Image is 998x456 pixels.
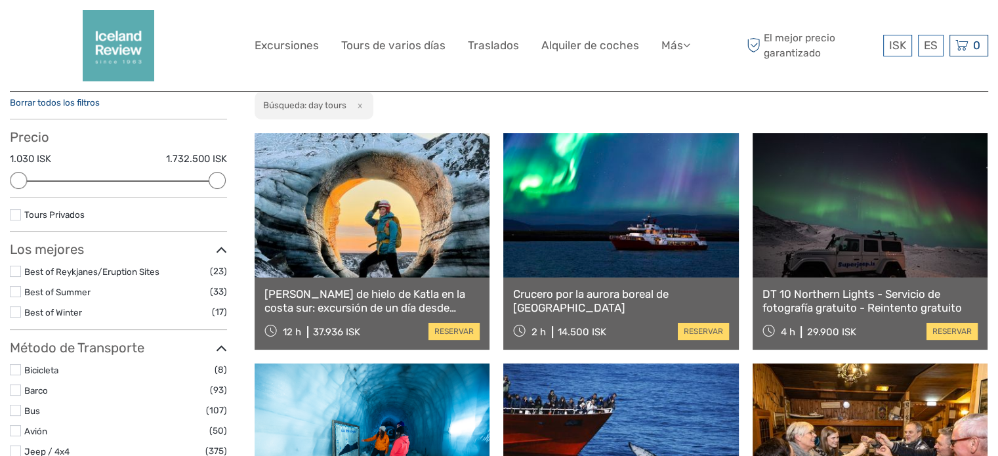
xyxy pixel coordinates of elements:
[348,98,366,112] button: x
[10,152,51,166] label: 1.030 ISK
[210,264,227,279] span: (23)
[313,326,360,338] div: 37.936 ISK
[531,326,546,338] span: 2 h
[428,323,480,340] a: reservar
[215,362,227,377] span: (8)
[83,10,154,81] img: 2352-2242c590-57d0-4cbf-9375-f685811e12ac_logo_big.png
[24,307,82,318] a: Best of Winter
[10,129,227,145] h3: Precio
[264,287,480,314] a: [PERSON_NAME] de hielo de Katla en la costa sur: excursión de un día desde [GEOGRAPHIC_DATA]
[889,39,906,52] span: ISK
[558,326,606,338] div: 14.500 ISK
[24,405,40,416] a: Bus
[24,426,47,436] a: Avión
[10,340,227,356] h3: Método de Transporte
[541,36,639,55] a: Alquiler de coches
[18,23,148,33] p: We're away right now. Please check back later!
[762,287,978,314] a: DT 10 Northern Lights - Servicio de fotografía gratuito - Reintento gratuito
[24,209,85,220] a: Tours Privados
[210,383,227,398] span: (93)
[283,326,301,338] span: 12 h
[212,304,227,320] span: (17)
[206,403,227,418] span: (107)
[24,385,48,396] a: Barco
[10,97,100,108] a: Borrar todos los filtros
[806,326,856,338] div: 29.900 ISK
[255,36,319,55] a: Excursiones
[210,284,227,299] span: (33)
[24,365,58,375] a: Bicicleta
[513,287,728,314] a: Crucero por la aurora boreal de [GEOGRAPHIC_DATA]
[678,323,729,340] a: reservar
[151,20,167,36] button: Open LiveChat chat widget
[780,326,795,338] span: 4 h
[263,100,346,110] h2: Búsqueda: day tours
[341,36,446,55] a: Tours de varios días
[24,266,159,277] a: Best of Reykjanes/Eruption Sites
[743,31,880,60] span: El mejor precio garantizado
[661,36,690,55] a: Más
[926,323,978,340] a: reservar
[918,35,944,56] div: ES
[209,423,227,438] span: (50)
[971,39,982,52] span: 0
[10,241,227,257] h3: Los mejores
[166,152,227,166] label: 1.732.500 ISK
[24,287,91,297] a: Best of Summer
[468,36,519,55] a: Traslados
